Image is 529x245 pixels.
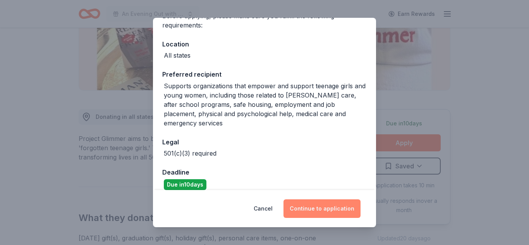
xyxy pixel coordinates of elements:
[164,51,191,60] div: All states
[162,137,367,147] div: Legal
[162,69,367,79] div: Preferred recipient
[162,39,367,49] div: Location
[162,11,367,30] div: Before applying, please make sure you fulfill the following requirements:
[164,149,216,158] div: 501(c)(3) required
[164,179,206,190] div: Due in 10 days
[164,81,367,128] div: Supports organizations that empower and support teenage girls and young women, including those re...
[162,167,367,177] div: Deadline
[283,199,361,218] button: Continue to application
[254,199,273,218] button: Cancel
